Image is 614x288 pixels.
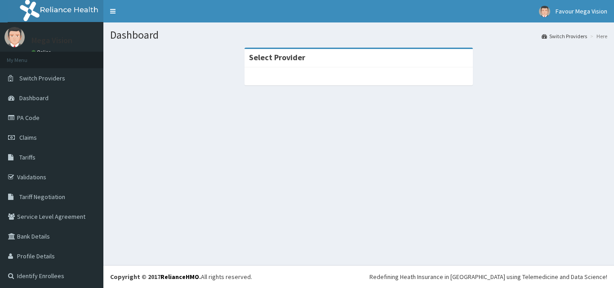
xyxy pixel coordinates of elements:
span: Tariffs [19,153,36,161]
a: RelianceHMO [160,273,199,281]
strong: Copyright © 2017 . [110,273,201,281]
span: Switch Providers [19,74,65,82]
img: User Image [4,27,25,47]
p: Mega Vision [31,36,72,44]
span: Favour Mega Vision [556,7,607,15]
a: Switch Providers [542,32,587,40]
strong: Select Provider [249,52,305,62]
div: Redefining Heath Insurance in [GEOGRAPHIC_DATA] using Telemedicine and Data Science! [369,272,607,281]
h1: Dashboard [110,29,607,41]
span: Claims [19,133,37,142]
img: User Image [539,6,550,17]
span: Dashboard [19,94,49,102]
a: Online [31,49,53,55]
li: Here [588,32,607,40]
span: Tariff Negotiation [19,193,65,201]
footer: All rights reserved. [103,265,614,288]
